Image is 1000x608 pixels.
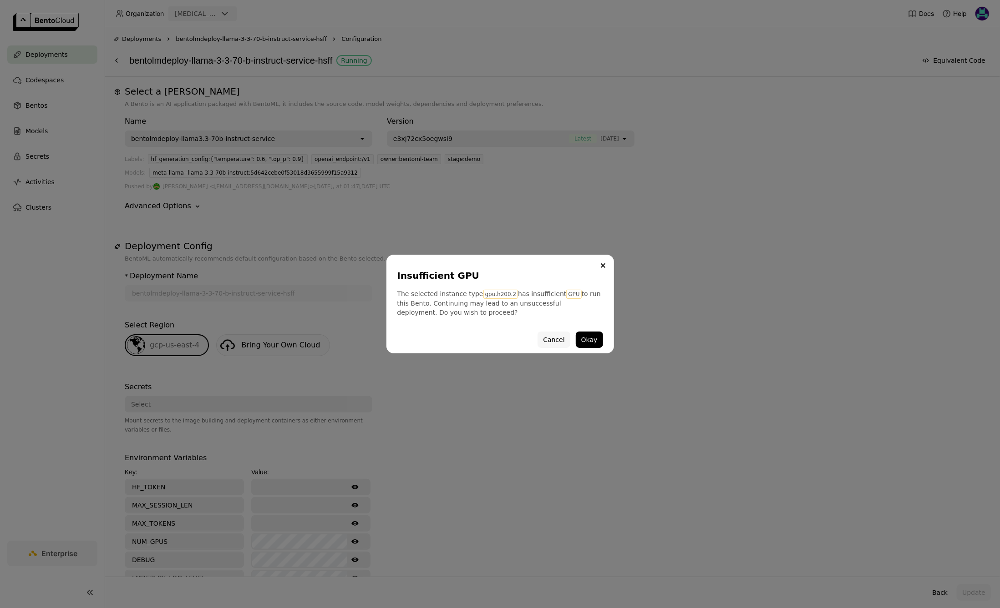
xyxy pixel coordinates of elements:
[576,332,603,348] button: Okay
[397,269,599,282] div: Insufficient GPU
[397,289,603,317] div: The selected instance type has insufficient to run this Bento. Continuing may lead to an unsucces...
[598,260,609,271] button: Close
[386,255,614,353] div: dialog
[566,290,581,299] span: GPU
[538,332,570,348] button: Cancel
[483,290,518,299] span: gpu.h200.2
